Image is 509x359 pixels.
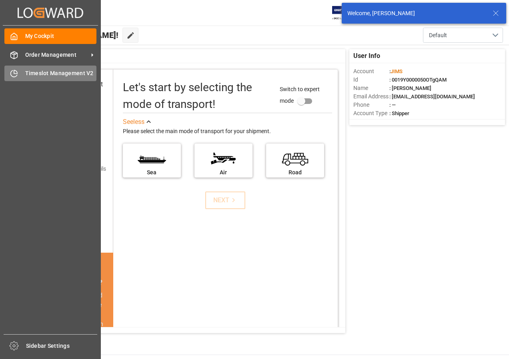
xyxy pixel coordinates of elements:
img: Exertis%20JAM%20-%20Email%20Logo.jpg_1722504956.jpg [332,6,360,20]
div: NEXT [213,195,238,205]
div: Please select the main mode of transport for your shipment. [123,127,332,136]
div: Air [198,168,248,177]
button: NEXT [205,191,245,209]
span: Name [353,84,389,92]
span: JIMS [391,68,403,74]
span: Id [353,76,389,84]
span: : [PERSON_NAME] [389,85,431,91]
a: My Cockpit [4,28,96,44]
span: Account [353,67,389,76]
span: Timeslot Management V2 [25,69,97,78]
span: Sidebar Settings [26,342,98,350]
span: Email Address [353,92,389,101]
span: : [389,68,403,74]
span: : — [389,102,396,108]
span: : 0019Y0000050OTgQAM [389,77,447,83]
span: Switch to expert mode [280,86,320,104]
button: open menu [423,28,503,43]
span: My Cockpit [25,32,97,40]
span: Account Type [353,109,389,118]
div: Welcome, [PERSON_NAME] [347,9,485,18]
span: Default [429,31,447,40]
span: Order Management [25,51,88,59]
span: User Info [353,51,380,61]
a: Timeslot Management V2 [4,66,96,81]
div: Sea [127,168,177,177]
div: Let's start by selecting the mode of transport! [123,79,272,113]
span: Phone [353,101,389,109]
div: Road [270,168,320,177]
span: : [EMAIL_ADDRESS][DOMAIN_NAME] [389,94,475,100]
span: : Shipper [389,110,409,116]
div: Add shipping details [56,165,106,173]
div: See less [123,117,144,127]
